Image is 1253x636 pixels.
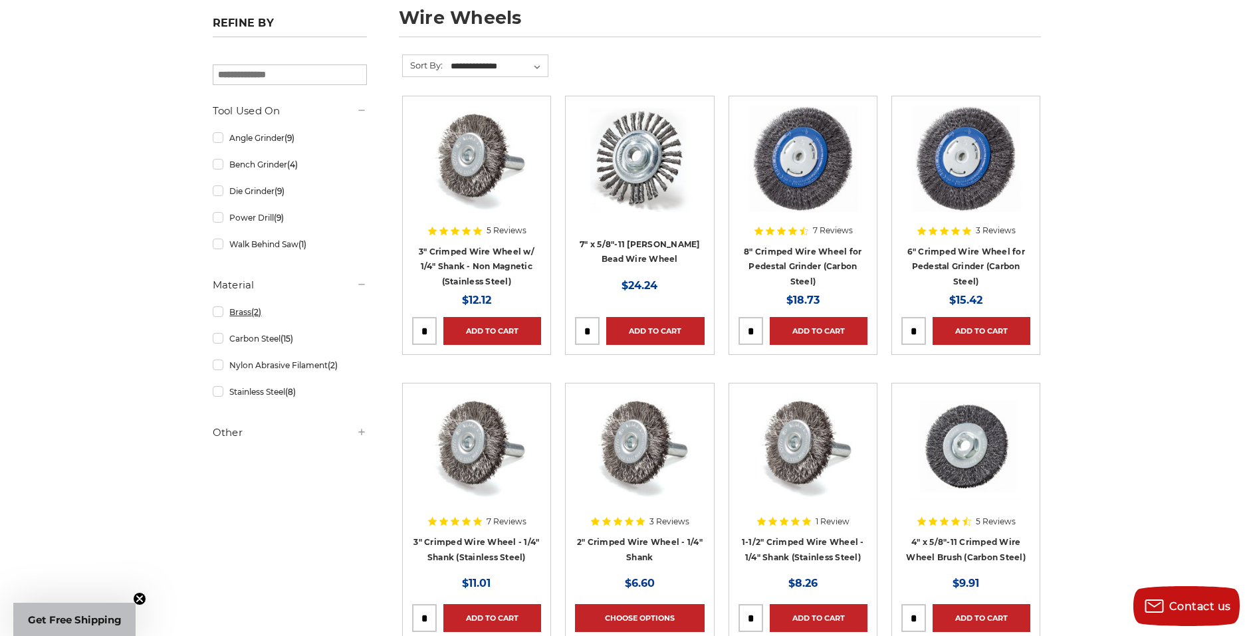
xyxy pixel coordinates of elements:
a: Add to Cart [770,604,867,632]
img: Crimped Wire Wheel with Shank [423,393,530,499]
a: Crimped Wire Wheel with Shank Non Magnetic [412,106,541,235]
a: Brass [213,300,367,324]
a: Nylon Abrasive Filament [213,354,367,377]
a: 4" x 5/8"-11 Crimped Wire Wheel Brush (Carbon Steel) [906,537,1026,562]
span: (9) [274,213,284,223]
a: 8" Crimped Wire Wheel for Pedestal Grinder (Carbon Steel) [744,247,861,286]
a: Choose Options [575,604,704,632]
span: (1) [298,239,306,249]
a: 7" x 5/8"-11 Stringer Bead Wire Wheel [575,106,704,235]
a: Bench Grinder [213,153,367,176]
a: 6" Crimped Wire Wheel for Pedestal Grinder (Carbon Steel) [907,247,1025,286]
span: (9) [275,186,285,196]
span: $8.26 [788,577,818,589]
span: 3 Reviews [649,518,689,526]
h5: Refine by [213,17,367,37]
a: Add to Cart [443,317,541,345]
a: 6" Crimped Wire Wheel for Pedestal Grinder [901,106,1030,235]
a: Add to Cart [606,317,704,345]
button: Contact us [1133,586,1240,626]
span: Get Free Shipping [28,613,122,626]
span: Contact us [1169,600,1231,613]
img: Crimped Wire Wheel with Shank Non Magnetic [423,106,530,212]
span: 5 Reviews [976,518,1016,526]
img: 8" Crimped Wire Wheel for Pedestal Grinder [747,106,859,212]
a: 4" x 5/8"-11 Crimped Wire Wheel Brush (Carbon Steel) [901,393,1030,522]
span: $15.42 [949,294,982,306]
a: Power Drill [213,206,367,229]
label: Sort By: [403,55,443,75]
a: Add to Cart [933,604,1030,632]
a: Add to Cart [443,604,541,632]
img: 4" x 5/8"-11 Crimped Wire Wheel Brush (Carbon Steel) [909,393,1023,499]
span: (15) [281,334,293,344]
h1: wire wheels [399,9,1041,37]
h5: Other [213,425,367,441]
span: $6.60 [625,577,655,589]
img: 6" Crimped Wire Wheel for Pedestal Grinder [910,106,1022,212]
h5: Material [213,277,367,293]
h5: Tool Used On [213,103,367,119]
a: Add to Cart [933,317,1030,345]
a: 1-1/2" Crimped Wire Wheel - 1/4" Shank (Stainless Steel) [742,537,864,562]
span: (9) [285,133,294,143]
a: 8" Crimped Wire Wheel for Pedestal Grinder [739,106,867,235]
a: Carbon Steel [213,327,367,350]
a: Stainless Steel [213,380,367,403]
a: Add to Cart [770,317,867,345]
span: $18.73 [786,294,820,306]
span: (4) [287,159,298,169]
a: Walk Behind Saw [213,233,367,256]
a: 3" Crimped Wire Wheel w/ 1/4" Shank - Non Magnetic (Stainless Steel) [419,247,534,286]
span: $9.91 [953,577,979,589]
span: $24.24 [622,279,657,292]
a: 3" Crimped Wire Wheel - 1/4" Shank (Stainless Steel) [413,537,539,562]
span: $12.12 [462,294,491,306]
a: 2" Crimped Wire Wheel - 1/4" Shank [577,537,703,562]
img: Crimped Wire Wheel with Shank [750,393,856,499]
a: Angle Grinder [213,126,367,150]
span: (8) [285,387,296,397]
a: 7" x 5/8"-11 [PERSON_NAME] Bead Wire Wheel [580,239,700,265]
img: 7" x 5/8"-11 Stringer Bead Wire Wheel [586,106,693,212]
button: Close teaser [133,592,146,605]
a: Crimped Wire Wheel with Shank [575,393,704,522]
span: (2) [251,307,261,317]
span: 7 Reviews [487,518,526,526]
span: 1 Review [816,518,850,526]
span: (2) [328,360,338,370]
a: Crimped Wire Wheel with Shank [412,393,541,522]
a: Crimped Wire Wheel with Shank [739,393,867,522]
select: Sort By: [449,56,548,76]
img: Crimped Wire Wheel with Shank [586,393,693,499]
div: Get Free ShippingClose teaser [13,603,136,636]
span: $11.01 [462,577,491,589]
a: Die Grinder [213,179,367,203]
